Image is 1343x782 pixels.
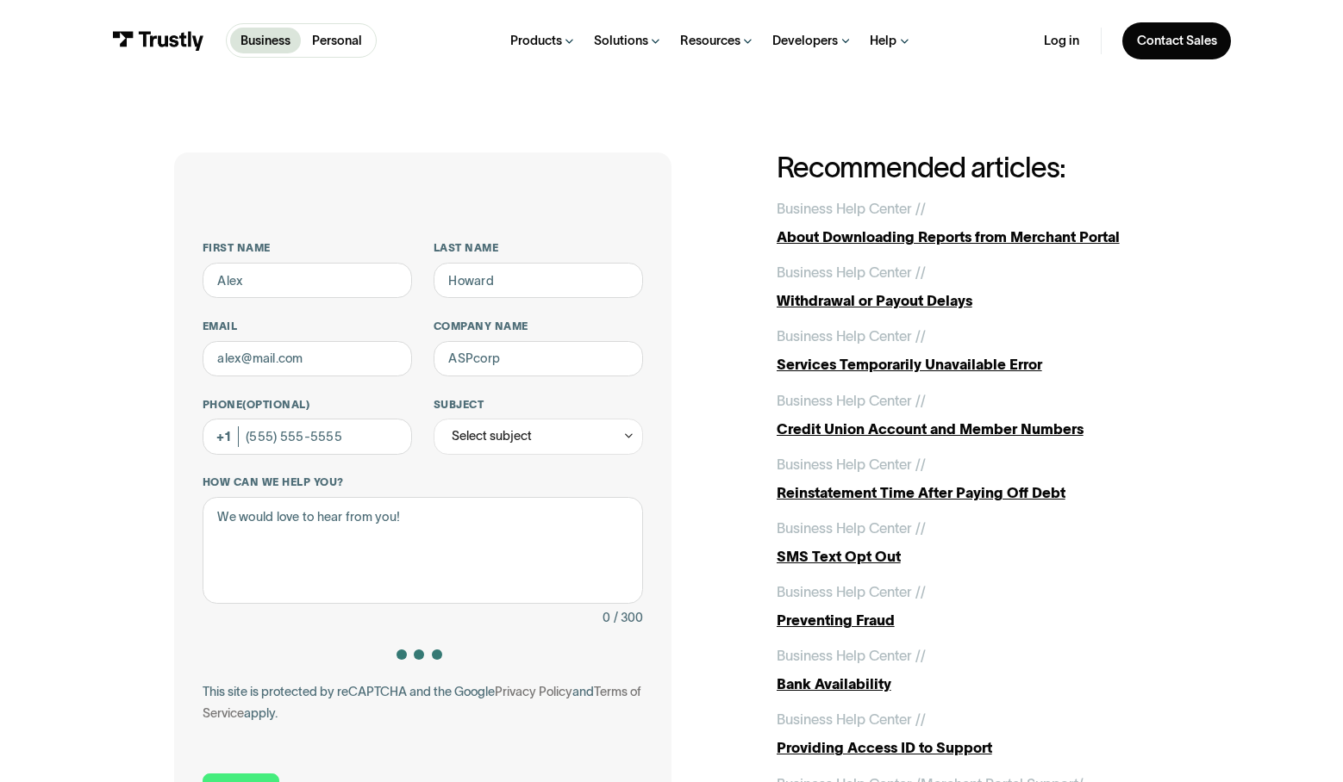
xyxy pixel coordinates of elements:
[777,354,1170,375] div: Services Temporarily Unavailable Error
[777,390,921,412] div: Business Help Center /
[777,227,1170,248] div: About Downloading Reports from Merchant Portal
[312,32,362,51] p: Personal
[203,419,412,454] input: (555) 555-5555
[614,607,643,629] div: / 300
[921,454,926,475] div: /
[777,454,1170,504] a: Business Help Center //Reinstatement Time After Paying Off Debt
[777,518,921,539] div: Business Help Center /
[777,737,1170,759] div: Providing Access ID to Support
[112,31,204,51] img: Trustly Logo
[921,581,926,603] div: /
[495,685,572,698] a: Privacy Policy
[777,198,1170,248] a: Business Help Center //About Downloading Reports from Merchant Portal
[921,198,926,220] div: /
[230,28,302,53] a: Business
[1122,22,1231,59] a: Contact Sales
[594,33,648,49] div: Solutions
[777,645,921,667] div: Business Help Center /
[777,581,1170,631] a: Business Help Center //Preventing Fraud
[1044,33,1079,49] a: Log in
[777,419,1170,440] div: Credit Union Account and Member Numbers
[777,673,1170,695] div: Bank Availability
[777,198,921,220] div: Business Help Center /
[777,709,921,730] div: Business Help Center /
[434,263,643,298] input: Howard
[870,33,896,49] div: Help
[777,709,1170,759] a: Business Help Center //Providing Access ID to Support
[777,482,1170,504] div: Reinstatement Time After Paying Off Debt
[434,398,643,412] label: Subject
[772,33,838,49] div: Developers
[434,320,643,333] label: Company name
[603,607,610,629] div: 0
[777,290,1170,312] div: Withdrawal or Payout Delays
[777,546,1170,568] div: SMS Text Opt Out
[921,262,926,283] div: /
[921,390,926,412] div: /
[240,32,290,51] p: Business
[777,610,1170,631] div: Preventing Fraud
[680,33,740,49] div: Resources
[777,262,921,283] div: Business Help Center /
[921,326,926,347] div: /
[921,518,926,539] div: /
[203,475,643,489] label: How can we help you?
[777,645,1170,695] a: Business Help Center //Bank Availability
[921,645,926,667] div: /
[203,398,412,412] label: Phone
[777,518,1170,568] a: Business Help Center //SMS Text Opt Out
[921,709,926,730] div: /
[203,263,412,298] input: Alex
[1137,33,1217,49] div: Contact Sales
[434,241,643,255] label: Last name
[777,581,921,603] div: Business Help Center /
[777,454,921,475] div: Business Help Center /
[777,390,1170,440] a: Business Help Center //Credit Union Account and Member Numbers
[203,341,412,376] input: alex@mail.com
[203,241,412,255] label: First name
[452,425,532,447] div: Select subject
[203,320,412,333] label: Email
[510,33,562,49] div: Products
[301,28,372,53] a: Personal
[777,326,921,347] div: Business Help Center /
[777,152,1170,183] h2: Recommended articles:
[777,326,1170,375] a: Business Help Center //Services Temporarily Unavailable Error
[777,262,1170,312] a: Business Help Center //Withdrawal or Payout Delays
[203,685,641,720] a: Terms of Service
[203,681,643,723] div: This site is protected by reCAPTCHA and the Google and apply.
[434,341,643,376] input: ASPcorp
[242,399,309,410] span: (Optional)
